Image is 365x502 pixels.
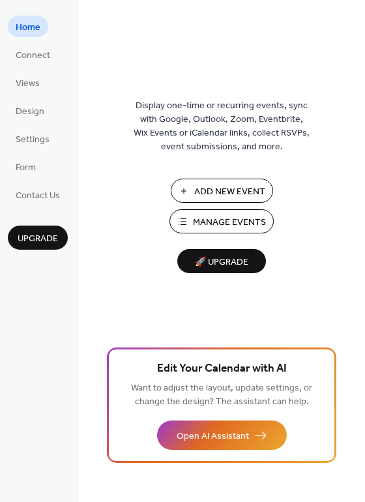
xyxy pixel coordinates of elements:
[193,216,266,229] span: Manage Events
[16,77,40,91] span: Views
[157,421,287,450] button: Open AI Assistant
[8,156,44,177] a: Form
[8,184,68,205] a: Contact Us
[16,21,40,35] span: Home
[18,232,58,246] span: Upgrade
[16,133,50,147] span: Settings
[16,189,60,203] span: Contact Us
[8,226,68,250] button: Upgrade
[194,185,265,199] span: Add New Event
[169,209,274,233] button: Manage Events
[171,179,273,203] button: Add New Event
[8,72,48,93] a: Views
[8,44,58,65] a: Connect
[16,161,36,175] span: Form
[16,49,50,63] span: Connect
[8,100,52,121] a: Design
[8,16,48,37] a: Home
[157,360,287,378] span: Edit Your Calendar with AI
[134,99,310,154] span: Display one-time or recurring events, sync with Google, Outlook, Zoom, Eventbrite, Wix Events or ...
[185,254,258,271] span: 🚀 Upgrade
[177,430,249,443] span: Open AI Assistant
[8,128,57,149] a: Settings
[131,379,312,411] span: Want to adjust the layout, update settings, or change the design? The assistant can help.
[177,249,266,273] button: 🚀 Upgrade
[16,105,44,119] span: Design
